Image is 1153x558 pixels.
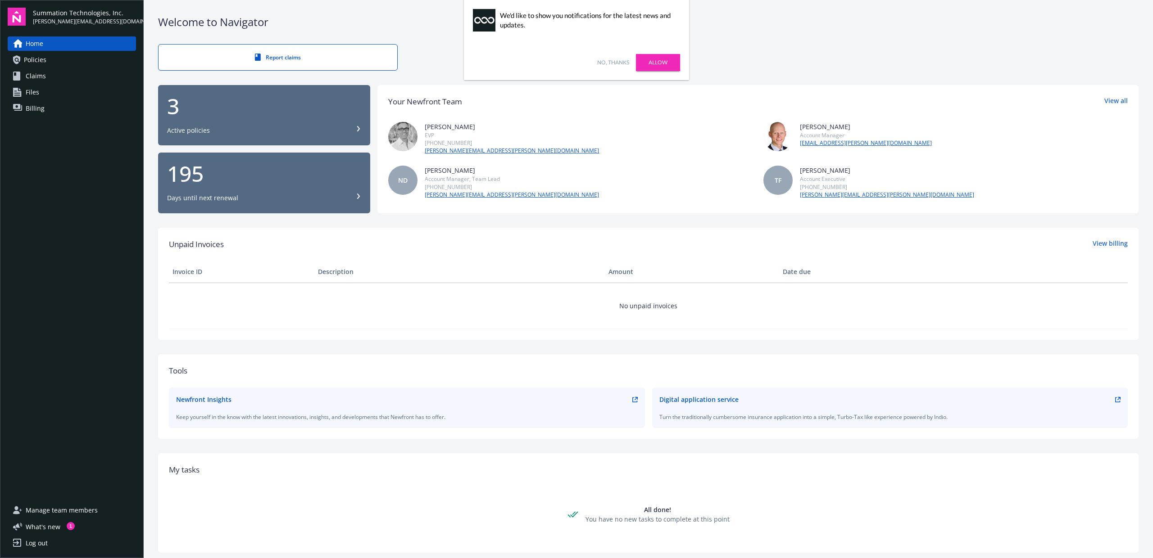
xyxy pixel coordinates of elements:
span: Policies [24,53,46,67]
th: Amount [605,261,779,283]
div: [PHONE_NUMBER] [800,183,974,191]
button: Summation Technologies, Inc.[PERSON_NAME][EMAIL_ADDRESS][DOMAIN_NAME] [33,8,136,26]
a: Files [8,85,136,99]
div: Account Manager [800,131,932,139]
a: [EMAIL_ADDRESS][PERSON_NAME][DOMAIN_NAME] [800,139,932,147]
div: Keep yourself in the know with the latest innovations, insights, and developments that Newfront h... [176,413,638,421]
th: Invoice ID [169,261,314,283]
div: [PHONE_NUMBER] [425,183,599,191]
a: [PERSON_NAME][EMAIL_ADDRESS][PERSON_NAME][DOMAIN_NAME] [800,191,974,199]
div: [PHONE_NUMBER] [425,139,599,147]
span: Unpaid Invoices [169,238,224,250]
img: navigator-logo.svg [8,8,26,26]
div: [PERSON_NAME] [800,122,932,131]
th: Description [314,261,605,283]
div: Turn the traditionally cumbersome insurance application into a simple, Turbo-Tax like experience ... [659,413,1121,421]
a: Policies [8,53,136,67]
div: [PERSON_NAME] [425,166,599,175]
div: Your Newfront Team [388,96,462,108]
a: Claims [8,69,136,83]
div: [PERSON_NAME] [425,122,599,131]
td: No unpaid invoices [169,283,1128,328]
div: Account Executive [800,175,974,183]
img: photo [763,122,793,151]
div: My tasks [169,464,1128,476]
div: 195 [167,163,361,184]
span: ND [398,175,408,185]
div: Digital application service [659,395,739,404]
span: Files [26,85,39,99]
th: Date due [779,261,925,283]
a: Billing [8,101,136,116]
a: [PERSON_NAME][EMAIL_ADDRESS][PERSON_NAME][DOMAIN_NAME] [425,147,599,155]
img: photo [388,122,418,151]
a: Home [8,36,136,51]
span: Billing [26,101,45,116]
div: All done! [586,505,730,514]
div: You have no new tasks to complete at this point [586,514,730,524]
a: No, thanks [597,58,629,67]
button: 3Active policies [158,85,370,146]
div: Welcome to Navigator [158,14,1139,30]
span: [PERSON_NAME][EMAIL_ADDRESS][DOMAIN_NAME] [33,18,136,26]
a: [PERSON_NAME][EMAIL_ADDRESS][PERSON_NAME][DOMAIN_NAME] [425,191,599,199]
span: Manage team members [26,503,98,517]
div: Account Manager, Team Lead [425,175,599,183]
div: Tools [169,365,1128,377]
div: Days until next renewal [167,193,238,202]
span: Summation Technologies, Inc. [33,8,136,18]
span: TF [775,175,781,185]
a: Allow [636,54,680,71]
button: What's new1 [8,522,75,531]
div: [PERSON_NAME] [800,166,974,175]
div: Newfront Insights [176,395,232,404]
span: Claims [26,69,46,83]
div: Report claims [177,54,379,61]
div: 3 [167,95,361,117]
div: Active policies [167,126,210,135]
button: 195Days until next renewal [158,153,370,213]
div: We'd like to show you notifications for the latest news and updates. [500,11,676,30]
span: What ' s new [26,522,60,531]
span: Home [26,36,43,51]
a: Report claims [158,44,398,71]
a: Manage team members [8,503,136,517]
a: View billing [1093,238,1128,250]
div: EVP [425,131,599,139]
a: View all [1104,96,1128,108]
div: Log out [26,536,48,550]
div: 1 [67,522,75,530]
